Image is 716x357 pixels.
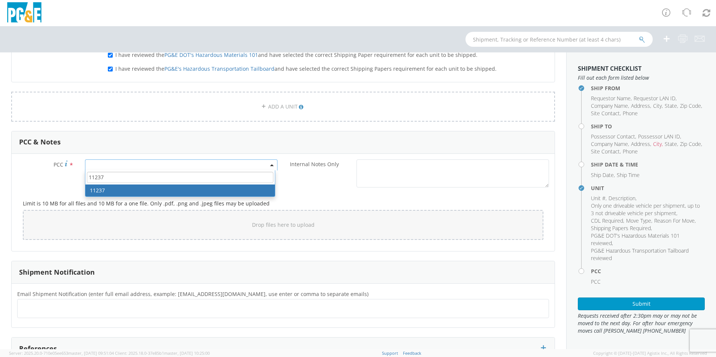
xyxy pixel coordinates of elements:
span: Fill out each form listed below [578,74,705,82]
h4: Ship From [591,85,705,91]
strong: Shipment Checklist [578,64,641,73]
span: CDL Required [591,217,623,224]
li: 11237 [85,184,275,196]
h4: PCC [591,268,705,274]
span: Phone [623,110,638,117]
span: PCC [54,161,63,168]
span: PCC [591,278,601,285]
li: , [680,140,702,148]
li: , [665,140,678,148]
li: , [591,102,629,110]
li: , [591,95,632,102]
span: Ship Time [617,171,640,178]
li: , [591,232,703,247]
li: , [591,110,621,117]
span: Zip Code [680,102,701,109]
li: , [634,95,677,102]
span: Requestor Name [591,95,631,102]
h4: Ship Date & Time [591,162,705,167]
li: , [680,102,702,110]
span: Copyright © [DATE]-[DATE] Agistix Inc., All Rights Reserved [593,350,707,356]
h3: PCC & Notes [19,138,61,146]
span: Shipping Papers Required [591,225,651,232]
a: Feedback [403,350,421,356]
a: PG&E's Hazardous Transportation Tailboard [164,65,274,72]
span: PG&E Hazardous Transportation Tailboard reviewed [591,247,689,262]
span: Site Contact [591,110,620,117]
li: , [591,217,624,225]
span: I have reviewed the and have selected the correct Shipping Paper requirement for each unit to be ... [115,51,477,58]
span: Possessor Contact [591,133,635,140]
span: I have reviewed the and have selected the correct Shipping Papers requirement for each unit to be... [115,65,497,72]
span: Ship Date [591,171,614,178]
li: , [638,133,681,140]
span: State [665,140,677,147]
span: Possessor LAN ID [638,133,680,140]
span: Zip Code [680,140,701,147]
li: , [653,102,663,110]
li: , [591,140,629,148]
a: Support [382,350,398,356]
span: Move Type [626,217,651,224]
span: Requests received after 2:30pm may or may not be moved to the next day. For after hour emergency ... [578,312,705,335]
span: Unit # [591,195,606,202]
span: Phone [623,148,638,155]
li: , [591,133,636,140]
input: I have reviewed thePG&E's Hazardous Transportation Tailboardand have selected the correct Shippin... [108,67,113,71]
button: Submit [578,297,705,310]
li: , [626,217,652,225]
li: , [591,195,607,202]
li: , [591,225,652,232]
li: , [591,202,703,217]
span: City [653,140,662,147]
li: , [665,102,678,110]
input: Shipment, Tracking or Reference Number (at least 4 chars) [465,32,653,47]
h5: Limit is 10 MB for all files and 10 MB for a one file. Only .pdf, .png and .jpeg files may be upl... [23,201,543,206]
a: ADD A UNIT [11,92,555,122]
span: master, [DATE] 09:51:04 [68,350,114,356]
span: Email Shipment Notification (enter full email address, example: jdoe01@agistix.com, use enter or ... [17,290,368,297]
span: Internal Notes Only [290,161,339,168]
h3: Shipment Notification [19,269,95,276]
span: Description [609,195,635,202]
span: Address [631,140,650,147]
span: City [653,102,662,109]
li: , [654,217,696,225]
span: Drop files here to upload [252,221,315,228]
h4: Ship To [591,123,705,129]
h3: References [19,345,57,353]
span: Only one driveable vehicle per shipment, up to 3 not driveable vehicle per shipment [591,202,700,217]
input: I have reviewed thePG&E DOT's Hazardous Materials 101and have selected the correct Shipping Paper... [108,53,113,58]
span: Company Name [591,140,628,147]
span: master, [DATE] 10:25:00 [164,350,210,356]
a: PG&E DOT's Hazardous Materials 101 [164,51,258,58]
span: PG&E DOT's Hazardous Materials 101 reviewed [591,232,680,247]
li: , [591,148,621,155]
span: Requestor LAN ID [634,95,676,102]
span: Client: 2025.18.0-37e85b1 [115,350,210,356]
img: pge-logo-06675f144f4cfa6a6814.png [6,2,43,24]
li: , [653,140,663,148]
span: Reason For Move [654,217,695,224]
h4: Unit [591,185,705,191]
span: State [665,102,677,109]
span: Site Contact [591,148,620,155]
span: Server: 2025.20.0-710e05ee653 [9,350,114,356]
li: , [631,140,651,148]
span: Address [631,102,650,109]
span: Company Name [591,102,628,109]
li: , [631,102,651,110]
li: , [609,195,637,202]
li: , [591,171,615,179]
